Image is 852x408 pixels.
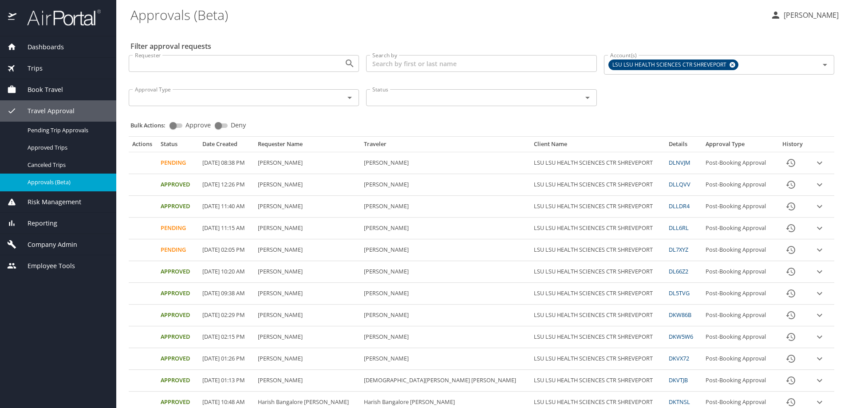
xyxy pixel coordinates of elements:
button: History [780,152,801,174]
td: Post-Booking Approval [702,174,776,196]
td: [DATE] 01:26 PM [199,348,254,370]
td: Post-Booking Approval [702,196,776,218]
td: [PERSON_NAME] [360,283,530,305]
span: Deny [231,122,246,128]
span: Approved Trips [28,143,106,152]
a: DLLQVV [669,180,690,188]
button: expand row [813,287,826,300]
th: Client Name [530,140,666,152]
span: Employee Tools [16,261,75,271]
span: Risk Management [16,197,81,207]
button: expand row [813,222,826,235]
td: Approved [157,370,199,392]
th: Details [665,140,702,152]
button: Open [343,57,356,70]
th: Traveler [360,140,530,152]
td: LSU LSU HEALTH SCIENCES CTR SHREVEPORT [530,239,666,261]
td: [DATE] 02:05 PM [199,239,254,261]
td: [PERSON_NAME] [254,174,360,196]
td: LSU LSU HEALTH SCIENCES CTR SHREVEPORT [530,348,666,370]
button: Open [581,91,594,104]
td: [PERSON_NAME] [360,174,530,196]
th: Date Created [199,140,254,152]
a: DL7XYZ [669,246,688,254]
td: [PERSON_NAME] [360,239,530,261]
td: Pending [157,239,199,261]
td: [DATE] 12:26 PM [199,174,254,196]
button: History [780,218,801,239]
td: Post-Booking Approval [702,348,776,370]
td: Post-Booking Approval [702,283,776,305]
td: Approved [157,305,199,326]
td: Post-Booking Approval [702,261,776,283]
td: [PERSON_NAME] [360,348,530,370]
button: expand row [813,330,826,344]
button: expand row [813,200,826,213]
td: [PERSON_NAME] [254,348,360,370]
td: [PERSON_NAME] [254,196,360,218]
td: [DATE] 11:15 AM [199,218,254,239]
button: expand row [813,309,826,322]
td: [PERSON_NAME] [254,283,360,305]
td: [PERSON_NAME] [254,326,360,348]
button: expand row [813,178,826,191]
td: Approved [157,196,199,218]
input: Search by first or last name [366,55,596,72]
td: [DATE] 11:40 AM [199,196,254,218]
td: [DATE] 09:38 AM [199,283,254,305]
td: Approved [157,348,199,370]
img: icon-airportal.png [8,9,17,26]
span: Trips [16,63,43,73]
td: Post-Booking Approval [702,326,776,348]
button: expand row [813,156,826,170]
a: DKW86B [669,311,691,319]
button: History [780,239,801,261]
td: LSU LSU HEALTH SCIENCES CTR SHREVEPORT [530,283,666,305]
td: [DATE] 01:13 PM [199,370,254,392]
button: History [780,305,801,326]
td: [PERSON_NAME] [360,218,530,239]
button: History [780,348,801,369]
a: DKVX72 [669,354,689,362]
td: [PERSON_NAME] [254,218,360,239]
td: Post-Booking Approval [702,218,776,239]
td: [DATE] 02:29 PM [199,305,254,326]
button: expand row [813,352,826,365]
button: Open [819,59,831,71]
p: Bulk Actions: [130,121,173,129]
a: DL66Z2 [669,267,688,275]
th: Actions [129,140,157,152]
td: [PERSON_NAME] [254,239,360,261]
span: Approve [185,122,211,128]
td: LSU LSU HEALTH SCIENCES CTR SHREVEPORT [530,370,666,392]
div: LSU LSU HEALTH SCIENCES CTR SHREVEPORT [608,59,738,70]
td: [PERSON_NAME] [254,370,360,392]
td: Post-Booking Approval [702,305,776,326]
td: Pending [157,152,199,174]
a: DKW5W6 [669,333,693,341]
td: Approved [157,174,199,196]
th: Status [157,140,199,152]
td: [DATE] 02:15 PM [199,326,254,348]
a: DLLDR4 [669,202,690,210]
td: [DATE] 10:20 AM [199,261,254,283]
td: [PERSON_NAME] [360,152,530,174]
button: Open [343,91,356,104]
td: [DEMOGRAPHIC_DATA][PERSON_NAME] [PERSON_NAME] [360,370,530,392]
td: LSU LSU HEALTH SCIENCES CTR SHREVEPORT [530,174,666,196]
td: LSU LSU HEALTH SCIENCES CTR SHREVEPORT [530,218,666,239]
h2: Filter approval requests [130,39,211,53]
button: History [780,370,801,391]
td: [PERSON_NAME] [360,261,530,283]
td: LSU LSU HEALTH SCIENCES CTR SHREVEPORT [530,196,666,218]
a: DLL6RL [669,224,689,232]
td: [PERSON_NAME] [360,326,530,348]
th: Approval Type [702,140,776,152]
a: DKTNSL [669,398,690,406]
button: History [780,196,801,217]
th: History [776,140,809,152]
button: History [780,326,801,348]
td: [PERSON_NAME] [360,196,530,218]
button: History [780,174,801,195]
span: Company Admin [16,240,77,250]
